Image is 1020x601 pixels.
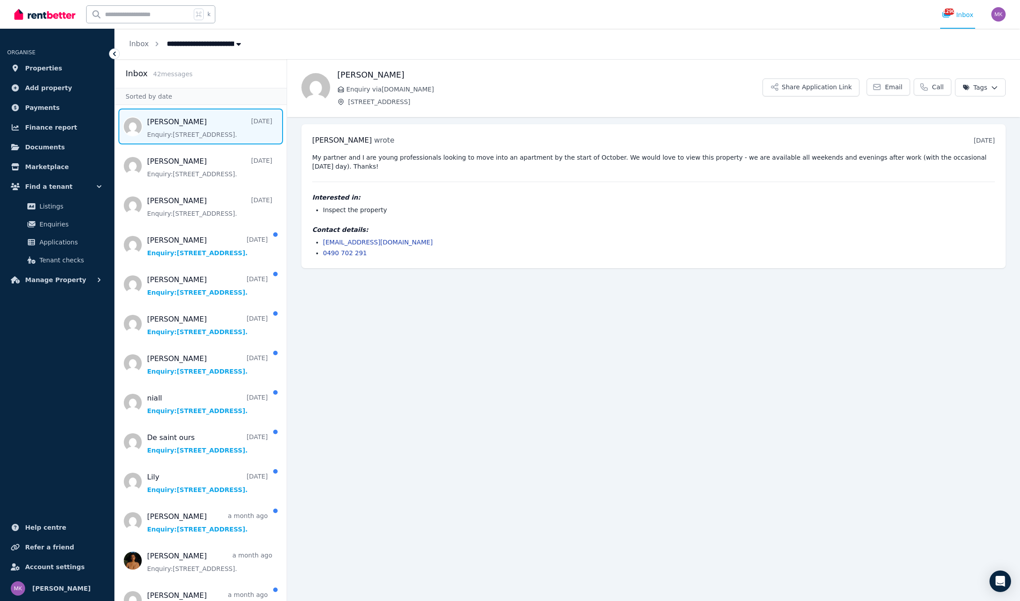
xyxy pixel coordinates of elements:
[7,271,107,289] button: Manage Property
[25,83,72,93] span: Add property
[348,97,763,106] span: [STREET_ADDRESS]
[942,10,973,19] div: Inbox
[25,542,74,553] span: Refer a friend
[11,581,25,596] img: Maor Kirsner
[867,78,910,96] a: Email
[312,193,995,202] h4: Interested in:
[7,158,107,176] a: Marketplace
[14,8,75,21] img: RentBetter
[312,225,995,234] h4: Contact details:
[39,255,100,266] span: Tenant checks
[944,9,955,15] span: 1290
[963,83,987,92] span: Tags
[147,274,268,297] a: [PERSON_NAME][DATE]Enquiry:[STREET_ADDRESS].
[147,314,268,336] a: [PERSON_NAME][DATE]Enquiry:[STREET_ADDRESS].
[25,562,85,572] span: Account settings
[11,215,104,233] a: Enquiries
[7,138,107,156] a: Documents
[932,83,944,91] span: Call
[7,178,107,196] button: Find a tenant
[39,201,100,212] span: Listings
[11,251,104,269] a: Tenant checks
[991,7,1006,22] img: Maor Kirsner
[115,88,287,105] div: Sorted by date
[25,122,77,133] span: Finance report
[147,235,268,257] a: [PERSON_NAME][DATE]Enquiry:[STREET_ADDRESS].
[147,117,272,139] a: [PERSON_NAME][DATE]Enquiry:[STREET_ADDRESS].
[147,472,268,494] a: Lily[DATE]Enquiry:[STREET_ADDRESS].
[25,102,60,113] span: Payments
[346,85,763,94] span: Enquiry via [DOMAIN_NAME]
[323,249,367,257] a: 0490 702 291
[207,11,210,18] span: k
[25,161,69,172] span: Marketplace
[147,353,268,376] a: [PERSON_NAME][DATE]Enquiry:[STREET_ADDRESS].
[25,142,65,152] span: Documents
[25,181,73,192] span: Find a tenant
[312,153,995,171] pre: My partner and I are young professionals looking to move into an apartment by the start of Octobe...
[25,63,62,74] span: Properties
[323,239,433,246] a: [EMAIL_ADDRESS][DOMAIN_NAME]
[337,69,763,81] h1: [PERSON_NAME]
[126,67,148,80] h2: Inbox
[301,73,330,102] img: Jade Burke
[974,137,995,144] time: [DATE]
[374,136,394,144] span: wrote
[147,393,268,415] a: niall[DATE]Enquiry:[STREET_ADDRESS].
[39,237,100,248] span: Applications
[11,197,104,215] a: Listings
[147,432,268,455] a: De saint ours[DATE]Enquiry:[STREET_ADDRESS].
[7,518,107,536] a: Help centre
[147,156,272,179] a: [PERSON_NAME][DATE]Enquiry:[STREET_ADDRESS].
[7,79,107,97] a: Add property
[7,118,107,136] a: Finance report
[955,78,1006,96] button: Tags
[147,551,272,573] a: [PERSON_NAME]a month agoEnquiry:[STREET_ADDRESS].
[312,136,372,144] span: [PERSON_NAME]
[115,29,257,59] nav: Breadcrumb
[989,571,1011,592] div: Open Intercom Messenger
[147,196,272,218] a: [PERSON_NAME][DATE]Enquiry:[STREET_ADDRESS].
[323,205,995,214] li: Inspect the property
[153,70,192,78] span: 42 message s
[914,78,951,96] a: Call
[7,59,107,77] a: Properties
[11,233,104,251] a: Applications
[7,538,107,556] a: Refer a friend
[763,78,859,96] button: Share Application Link
[129,39,149,48] a: Inbox
[25,522,66,533] span: Help centre
[885,83,902,91] span: Email
[7,558,107,576] a: Account settings
[39,219,100,230] span: Enquiries
[25,274,86,285] span: Manage Property
[32,583,91,594] span: [PERSON_NAME]
[7,99,107,117] a: Payments
[7,49,35,56] span: ORGANISE
[147,511,268,534] a: [PERSON_NAME]a month agoEnquiry:[STREET_ADDRESS].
